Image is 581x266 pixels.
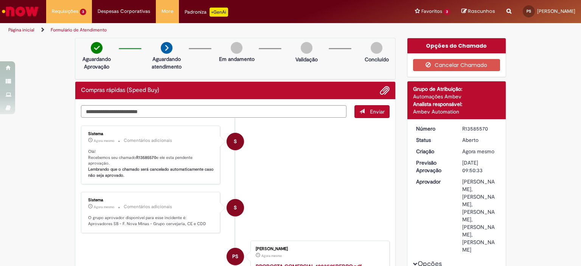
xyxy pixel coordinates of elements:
b: Lembrando que o chamado será cancelado automaticamente caso não seja aprovado. [88,166,215,178]
span: Requisições [52,8,78,15]
a: Rascunhos [461,8,495,15]
dt: Número [410,125,457,132]
dt: Aprovador [410,178,457,185]
div: [PERSON_NAME], [PERSON_NAME], [PERSON_NAME], [PERSON_NAME], [PERSON_NAME] [462,178,497,254]
span: Agora mesmo [261,254,282,258]
span: S [234,199,237,217]
div: Automações Ambev [413,93,500,100]
h2: Compras rápidas (Speed Buy) Histórico de tíquete [81,87,159,94]
div: Pedro Augusto Sacramento [227,248,244,265]
time: 01/10/2025 11:50:41 [94,205,114,209]
time: 01/10/2025 11:50:33 [462,148,494,155]
time: 01/10/2025 11:50:45 [94,138,114,143]
img: img-circle-grey.png [301,42,312,54]
img: check-circle-green.png [91,42,103,54]
p: +GenAi [210,8,228,17]
ul: Trilhas de página [6,23,382,37]
div: Sistema [88,132,214,136]
span: 3 [444,9,450,15]
textarea: Digite sua mensagem aqui... [81,105,346,118]
div: System [227,133,244,150]
img: ServiceNow [1,4,40,19]
p: Em andamento [219,55,255,63]
img: img-circle-grey.png [371,42,382,54]
span: [PERSON_NAME] [537,8,575,14]
dt: Previsão Aprovação [410,159,457,174]
div: 01/10/2025 11:50:33 [462,148,497,155]
div: Aberto [462,136,497,144]
p: Olá! Recebemos seu chamado e ele esta pendente aprovação. [88,149,214,179]
button: Adicionar anexos [380,86,390,95]
p: Concluído [365,56,389,63]
div: System [227,199,244,216]
span: S [234,132,237,151]
div: Grupo de Atribuição: [413,85,500,93]
div: R13585570 [462,125,497,132]
small: Comentários adicionais [124,137,172,144]
b: R13585570 [136,155,156,160]
span: 3 [80,9,86,15]
span: Agora mesmo [94,205,114,209]
div: Sistema [88,198,214,202]
div: Opções do Chamado [407,38,506,53]
small: Comentários adicionais [124,204,172,210]
span: PS [527,9,531,14]
img: arrow-next.png [161,42,172,54]
div: [PERSON_NAME] [256,247,382,251]
span: Enviar [370,108,385,115]
div: Ambev Automation [413,108,500,115]
span: Agora mesmo [462,148,494,155]
button: Cancelar Chamado [413,59,500,71]
button: Enviar [354,105,390,118]
span: Rascunhos [468,8,495,15]
a: Página inicial [8,27,34,33]
dt: Status [410,136,457,144]
span: More [162,8,173,15]
div: Analista responsável: [413,100,500,108]
dt: Criação [410,148,457,155]
span: Favoritos [421,8,442,15]
a: Formulário de Atendimento [51,27,107,33]
time: 01/10/2025 11:50:25 [261,254,282,258]
img: img-circle-grey.png [231,42,242,54]
div: [DATE] 09:50:33 [462,159,497,174]
p: Aguardando atendimento [148,55,185,70]
p: O grupo aprovador disponível para esse incidente é: Aprovadores SB - F. Nova Minas - Grupo cervej... [88,215,214,227]
span: Agora mesmo [94,138,114,143]
div: Padroniza [185,8,228,17]
p: Aguardando Aprovação [78,55,115,70]
span: Despesas Corporativas [98,8,150,15]
span: PS [232,247,238,266]
p: Validação [295,56,318,63]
